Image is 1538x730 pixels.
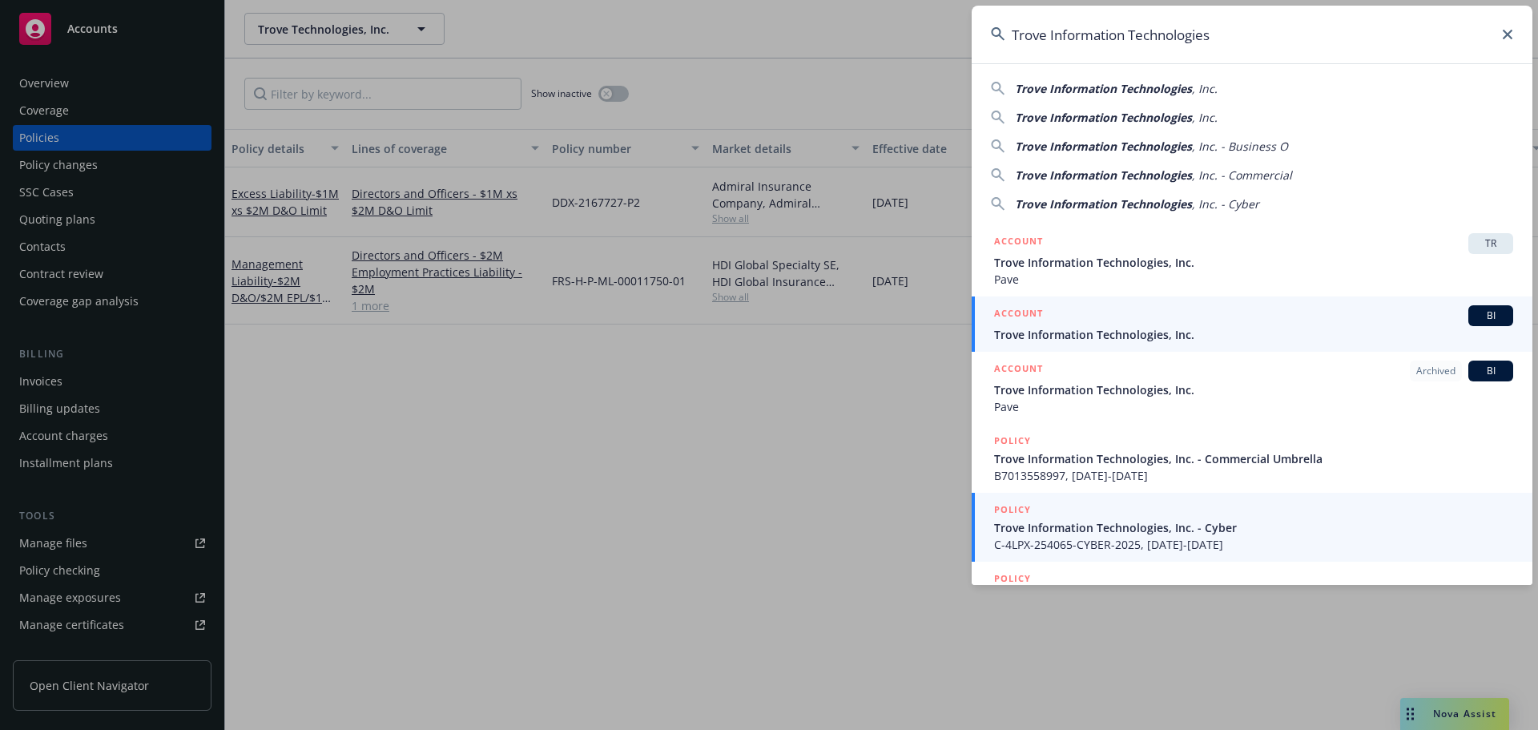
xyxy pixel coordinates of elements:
span: Pave [994,271,1513,288]
span: B7013558997, [DATE]-[DATE] [994,467,1513,484]
span: Trove Information Technologies [1015,196,1192,212]
span: , Inc. - Commercial [1192,167,1292,183]
span: Trove Information Technologies, Inc. - Cyber [994,519,1513,536]
h5: POLICY [994,571,1031,587]
span: Trove Information Technologies [1015,139,1192,154]
h5: ACCOUNT [994,361,1043,380]
span: Trove Information Technologies, Inc. [994,381,1513,398]
span: , Inc. [1192,110,1218,125]
input: Search... [972,6,1532,63]
span: Trove Information Technologies [1015,81,1192,96]
a: ACCOUNTArchivedBITrove Information Technologies, Inc.Pave [972,352,1532,424]
h5: ACCOUNT [994,233,1043,252]
span: TR [1475,236,1507,251]
span: Trove Information Technologies [1015,110,1192,125]
span: C-4LPX-254065-CYBER-2025, [DATE]-[DATE] [994,536,1513,553]
span: Trove Information Technologies, Inc. [994,326,1513,343]
span: Trove Information Technologies, Inc. - Commercial Umbrella [994,450,1513,467]
span: Pave [994,398,1513,415]
span: , Inc. [1192,81,1218,96]
span: Archived [1416,364,1455,378]
a: POLICY [972,562,1532,631]
span: , Inc. - Cyber [1192,196,1259,212]
h5: ACCOUNT [994,305,1043,325]
span: Trove Information Technologies, Inc. [994,254,1513,271]
span: BI [1475,309,1507,323]
a: POLICYTrove Information Technologies, Inc. - CyberC-4LPX-254065-CYBER-2025, [DATE]-[DATE] [972,493,1532,562]
span: BI [1475,364,1507,378]
span: , Inc. - Business O [1192,139,1288,154]
h5: POLICY [994,502,1031,518]
span: Trove Information Technologies [1015,167,1192,183]
a: ACCOUNTTRTrove Information Technologies, Inc.Pave [972,224,1532,296]
h5: POLICY [994,433,1031,449]
a: ACCOUNTBITrove Information Technologies, Inc. [972,296,1532,352]
a: POLICYTrove Information Technologies, Inc. - Commercial UmbrellaB7013558997, [DATE]-[DATE] [972,424,1532,493]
